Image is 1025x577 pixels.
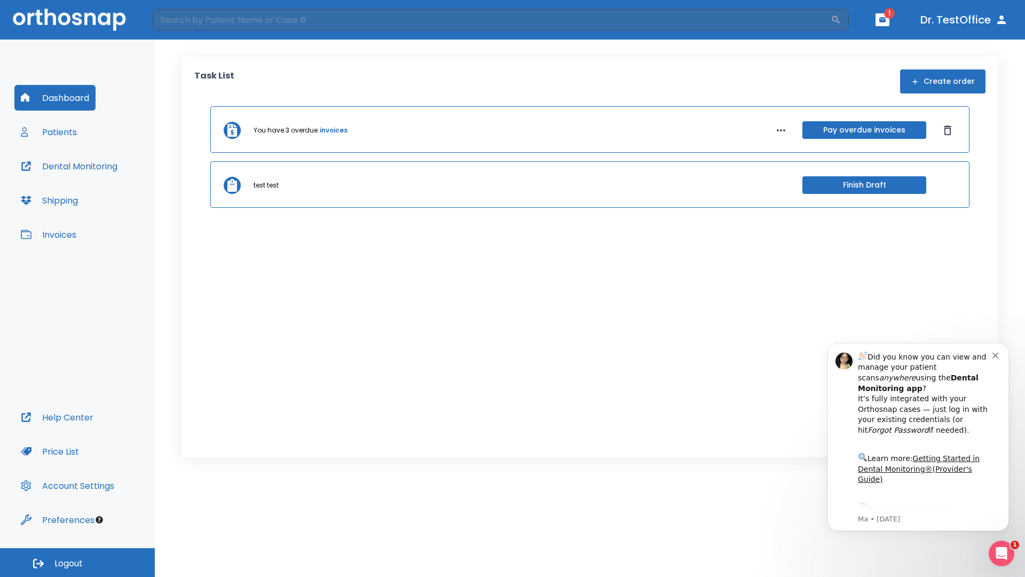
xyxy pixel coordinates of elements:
[153,9,831,30] input: Search by Patient Name or Case #
[14,404,100,430] button: Help Center
[94,515,104,525] div: Tooltip anchor
[14,439,85,464] button: Price List
[939,122,956,139] button: Dismiss
[13,9,126,30] img: Orthosnap
[916,10,1012,29] button: Dr. TestOffice
[14,473,121,498] button: Account Settings
[14,222,83,247] button: Invoices
[802,121,926,139] button: Pay overdue invoices
[254,126,318,135] p: You have 3 overdue
[989,541,1014,566] iframe: Intercom live chat
[802,176,926,194] button: Finish Draft
[14,507,101,533] button: Preferences
[811,330,1025,572] iframe: Intercom notifications message
[14,153,124,179] button: Dental Monitoring
[900,69,985,93] button: Create order
[54,558,83,570] span: Logout
[1011,541,1019,549] span: 1
[194,69,234,93] p: Task List
[884,8,895,19] span: 1
[320,126,348,135] a: invoices
[14,119,83,145] button: Patients
[254,181,279,190] p: test test
[14,188,84,213] button: Shipping
[14,85,96,111] button: Dashboard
